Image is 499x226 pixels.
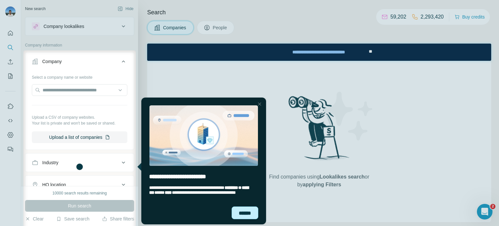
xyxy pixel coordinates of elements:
[56,216,89,222] button: Save search
[32,72,127,80] div: Select a company name or website
[32,114,127,120] p: Upload a CSV of company websites.
[25,155,134,170] button: Industry
[127,1,216,16] div: Watch our October Product update
[42,181,66,188] div: HQ location
[42,159,58,166] div: Industry
[25,54,134,72] button: Company
[52,190,107,196] div: 10000 search results remaining
[25,177,134,193] button: HQ location
[42,58,62,65] div: Company
[136,97,267,226] iframe: Tooltip
[102,216,134,222] button: Share filters
[32,120,127,126] p: Your list is private and won't be saved or shared.
[25,216,44,222] button: Clear
[32,131,127,143] button: Upload a list of companies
